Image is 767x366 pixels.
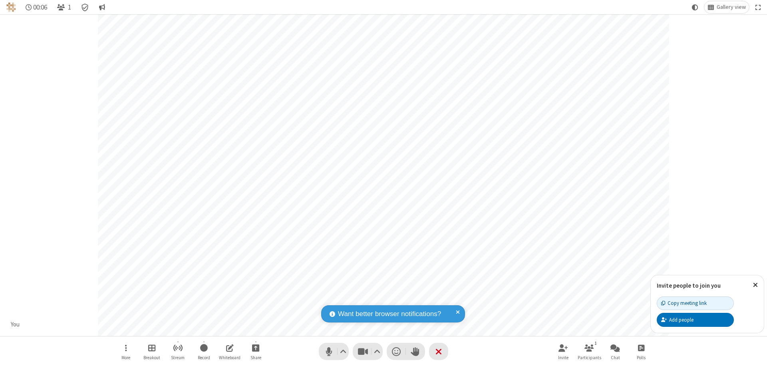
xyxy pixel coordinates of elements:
button: Open poll [629,340,653,363]
label: Invite people to join you [657,282,721,289]
button: Add people [657,313,734,326]
button: Close popover [747,275,764,295]
button: Open participant list [54,1,74,13]
button: Start sharing [244,340,268,363]
span: Participants [578,355,601,360]
span: 1 [68,4,71,11]
button: Start recording [192,340,216,363]
button: End or leave meeting [429,343,448,360]
div: 1 [592,340,599,347]
button: Copy meeting link [657,296,734,310]
span: Breakout [143,355,160,360]
div: You [8,320,23,329]
div: Meeting details Encryption enabled [77,1,93,13]
span: Gallery view [717,4,746,10]
button: Manage Breakout Rooms [140,340,164,363]
button: Conversation [95,1,108,13]
span: Invite [558,355,568,360]
button: Audio settings [338,343,349,360]
span: Want better browser notifications? [338,309,441,319]
button: Video setting [372,343,383,360]
span: Stream [171,355,185,360]
button: Open participant list [577,340,601,363]
div: Timer [22,1,51,13]
button: Fullscreen [752,1,764,13]
button: Send a reaction [387,343,406,360]
div: Copy meeting link [661,299,707,307]
button: Raise hand [406,343,425,360]
span: Share [250,355,261,360]
button: Stop video (⌘+Shift+V) [353,343,383,360]
img: QA Selenium DO NOT DELETE OR CHANGE [6,2,16,12]
span: Chat [611,355,620,360]
button: Mute (⌘+Shift+A) [319,343,349,360]
button: Change layout [704,1,749,13]
button: Using system theme [689,1,701,13]
button: Open menu [114,340,138,363]
button: Invite participants (⌘+Shift+I) [551,340,575,363]
span: More [121,355,130,360]
span: Whiteboard [219,355,240,360]
button: Open shared whiteboard [218,340,242,363]
button: Open chat [603,340,627,363]
span: Record [198,355,210,360]
button: Start streaming [166,340,190,363]
span: Polls [637,355,646,360]
span: 00:06 [33,4,47,11]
